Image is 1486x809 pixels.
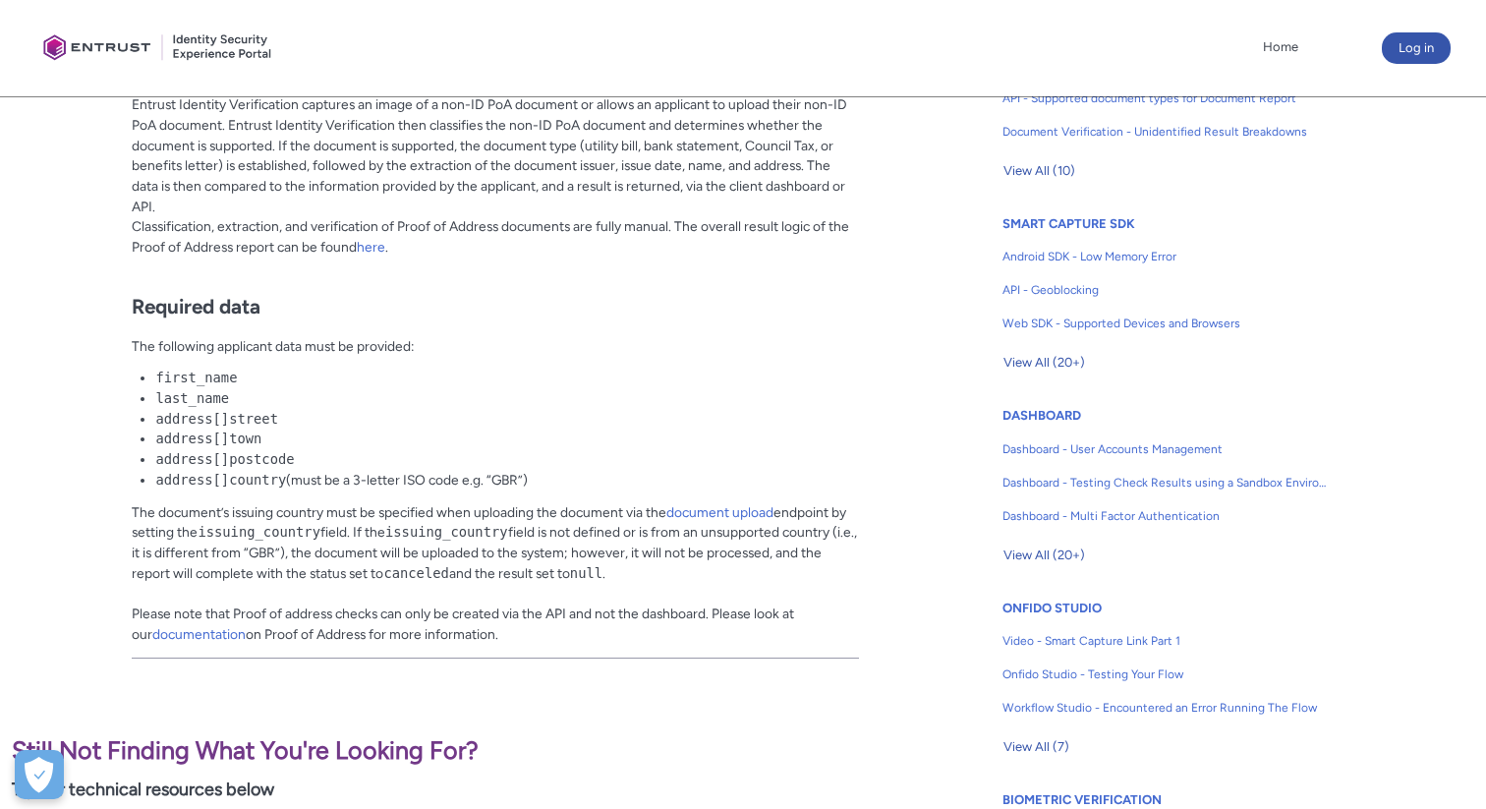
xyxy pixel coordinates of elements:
a: document upload [666,504,773,520]
a: ONFIDO STUDIO [1002,601,1102,615]
span: View All (20+) [1003,541,1085,570]
code: last_name [155,390,229,406]
button: View All (7) [1002,731,1070,763]
span: API - Geoblocking [1002,281,1329,299]
h2: Required data [132,295,858,319]
a: DASHBOARD [1002,408,1081,423]
code: address[]postcode [155,451,294,467]
span: View All (7) [1003,732,1069,762]
span: Onfido Studio - Testing Your Flow [1002,665,1329,683]
code: address[]street [155,411,278,427]
a: Video - Smart Capture Link Part 1 [1002,624,1329,658]
button: View All (20+) [1002,540,1086,571]
button: Log in [1382,32,1451,64]
a: documentation [152,626,246,642]
button: View All (10) [1002,155,1076,187]
code: null [570,565,602,581]
p: The document’s issuing country must be specified when uploading the document via the endpoint by ... [132,502,858,645]
li: (must be a 3-letter ISO code e.g. “GBR”) [155,470,858,491]
a: BIOMETRIC VERIFICATION [1002,792,1162,807]
span: Android SDK - Low Memory Error [1002,248,1329,265]
a: API - Supported document types for Document Report [1002,82,1329,115]
code: address[]country [155,472,286,488]
span: Dashboard - Testing Check Results using a Sandbox Environment [1002,474,1329,491]
span: View All (20+) [1003,348,1085,377]
a: here [357,239,385,255]
a: Web SDK - Supported Devices and Browsers [1002,307,1329,340]
button: Open Preferences [15,750,64,799]
code: first_name [155,370,237,385]
div: Cookie Preferences [15,750,64,799]
code: canceled [383,565,448,581]
a: Workflow Studio - Encountered an Error Running The Flow [1002,691,1329,724]
p: Try our technical resources below [12,777,979,803]
a: Onfido Studio - Testing Your Flow [1002,658,1329,691]
span: Dashboard - Multi Factor Authentication [1002,507,1329,525]
p: The following applicant data must be provided: [132,336,858,357]
span: API - Supported document types for Document Report [1002,89,1329,107]
a: Dashboard - User Accounts Management [1002,433,1329,466]
p: Entrust Identity Verification captures an image of a non-ID PoA document or allows an applicant t... [132,94,858,277]
a: Dashboard - Multi Factor Authentication [1002,499,1329,533]
span: Workflow Studio - Encountered an Error Running The Flow [1002,699,1329,717]
a: Document Verification - Unidentified Result Breakdowns [1002,115,1329,148]
span: Dashboard - User Accounts Management [1002,440,1329,458]
span: Document Verification - Unidentified Result Breakdowns [1002,123,1329,141]
a: API - Geoblocking [1002,273,1329,307]
code: issuing_country [198,524,320,540]
span: Web SDK - Supported Devices and Browsers [1002,315,1329,332]
code: address[]town [155,431,261,446]
a: Dashboard - Testing Check Results using a Sandbox Environment [1002,466,1329,499]
button: View All (20+) [1002,347,1086,378]
a: Home [1258,32,1303,62]
p: Still Not Finding What You're Looking For? [12,732,979,770]
span: View All (10) [1003,156,1075,186]
span: Video - Smart Capture Link Part 1 [1002,632,1329,650]
a: SMART CAPTURE SDK [1002,216,1135,231]
code: issuing_country [385,524,508,540]
a: Android SDK - Low Memory Error [1002,240,1329,273]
